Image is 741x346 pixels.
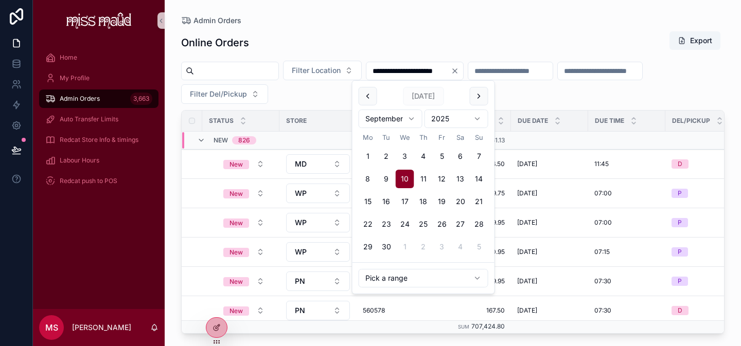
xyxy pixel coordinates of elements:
button: Friday, 12 September 2025 [433,170,451,188]
span: MS [45,321,58,334]
div: P [678,218,682,227]
a: Labour Hours [39,151,158,170]
button: Saturday, 20 September 2025 [451,192,470,211]
th: Sunday [470,132,488,143]
button: Wednesday, 1 October 2025 [396,238,414,256]
span: Store [286,117,307,125]
button: Monday, 1 September 2025 [359,147,377,166]
div: New [230,160,243,169]
button: Select Button [215,184,273,203]
button: Sunday, 7 September 2025 [470,147,488,166]
button: Tuesday, 23 September 2025 [377,215,396,233]
a: [DATE] [517,248,582,256]
span: Status [209,117,234,125]
a: 560578 [363,306,428,315]
a: D [672,159,736,169]
button: Select Button [286,213,350,232]
span: [DATE] [517,160,537,168]
th: Monday [359,132,377,143]
button: Monday, 15 September 2025 [359,192,377,211]
span: [DATE] [517,277,537,285]
a: P [672,277,736,286]
span: Auto Transfer Limits [60,115,118,123]
span: Redcat Store Info & timings [60,136,138,144]
a: My Profile [39,69,158,87]
a: Select Button [215,242,273,262]
span: My Profile [60,74,90,82]
small: Sum [458,324,469,330]
p: [PERSON_NAME] [72,322,131,333]
th: Tuesday [377,132,396,143]
th: Saturday [451,132,470,143]
span: 07:30 [594,306,611,315]
a: 07:00 [594,218,659,227]
button: Wednesday, 17 September 2025 [396,192,414,211]
th: Friday [433,132,451,143]
div: New [230,277,243,286]
table: September 2025 [359,132,488,256]
span: Admin Orders [193,15,241,26]
div: P [678,247,682,257]
a: Select Button [215,301,273,320]
span: Labour Hours [60,156,99,165]
button: Thursday, 25 September 2025 [414,215,433,233]
span: [DATE] [517,218,537,227]
button: Thursday, 18 September 2025 [414,192,433,211]
button: Friday, 3 October 2025 [433,238,451,256]
a: 07:30 [594,277,659,285]
button: Wednesday, 3 September 2025 [396,147,414,166]
button: Select Button [215,243,273,261]
span: 11:45 [594,160,609,168]
span: PN [295,276,305,286]
a: Auto Transfer Limits [39,110,158,129]
div: New [230,306,243,316]
button: Export [669,31,720,50]
a: 07:30 [594,306,659,315]
div: New [230,248,243,257]
span: MD [295,159,307,169]
span: Redcat push to POS [60,177,117,185]
div: D [678,306,682,315]
span: 07:30 [594,277,611,285]
a: Select Button [286,154,350,174]
button: Sunday, 28 September 2025 [470,215,488,233]
button: Saturday, 27 September 2025 [451,215,470,233]
a: [DATE] [517,277,582,285]
th: Thursday [414,132,433,143]
button: Select Button [215,301,273,320]
button: Clear [451,67,463,75]
button: Select Button [286,242,350,262]
img: App logo [66,12,132,29]
button: Saturday, 13 September 2025 [451,170,470,188]
a: P [672,189,736,198]
span: [DATE] [517,189,537,197]
a: P [672,218,736,227]
button: Select Button [181,84,268,104]
button: Friday, 5 September 2025 [433,147,451,166]
span: WP [295,217,307,228]
button: Saturday, 4 October 2025 [451,238,470,256]
span: Admin Orders [60,95,100,103]
a: Admin Orders [181,15,241,26]
a: Select Button [286,300,350,321]
button: Select Button [215,155,273,173]
button: Select Button [286,184,350,203]
button: Relative time [359,269,488,287]
h1: Online Orders [181,35,249,50]
a: Select Button [215,213,273,232]
span: PN [295,305,305,316]
div: D [678,159,682,169]
a: [DATE] [517,160,582,168]
a: Select Button [286,183,350,204]
div: P [678,189,682,198]
a: 167.50 [440,306,505,315]
button: Sunday, 21 September 2025 [470,192,488,211]
span: [DATE] [517,306,537,315]
button: Thursday, 2 October 2025 [414,238,433,256]
button: Select Button [286,301,350,320]
button: Friday, 26 September 2025 [433,215,451,233]
button: Tuesday, 30 September 2025 [377,238,396,256]
a: [DATE] [517,189,582,197]
button: Select Button [215,272,273,290]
